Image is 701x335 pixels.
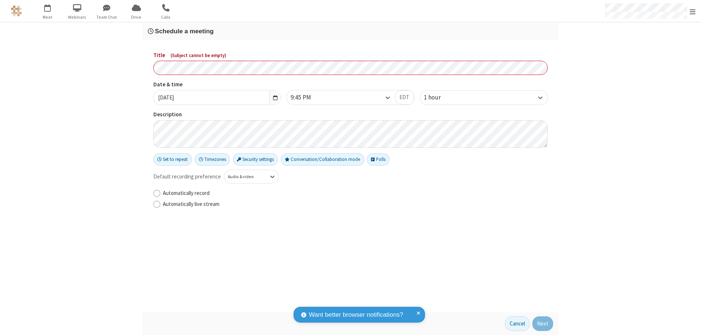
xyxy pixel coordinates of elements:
[152,14,180,20] span: Calls
[291,93,323,102] div: 9:45 PM
[171,52,226,59] span: ( Subject cannot be empty )
[11,5,22,16] img: QA Selenium DO NOT DELETE OR CHANGE
[163,189,548,197] label: Automatically record
[153,80,281,89] label: Date & time
[153,51,548,60] label: Title
[153,153,192,166] button: Set to repeat
[155,27,214,35] span: Schedule a meeting
[367,153,390,166] button: Polls
[195,153,230,166] button: Timezones
[123,14,150,20] span: Drive
[424,93,453,102] div: 1 hour
[64,14,91,20] span: Webinars
[34,14,61,20] span: Meet
[309,310,403,320] span: Want better browser notifications?
[532,316,553,331] button: Next
[153,110,548,119] label: Description
[93,14,120,20] span: Team Chat
[163,200,548,208] label: Automatically live stream
[505,316,530,331] button: Cancel
[153,173,221,181] span: Default recording preference
[228,173,263,180] div: Audio & video
[281,153,364,166] button: Conversation/Collaboration mode
[395,90,414,105] button: EDT
[233,153,278,166] button: Security settings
